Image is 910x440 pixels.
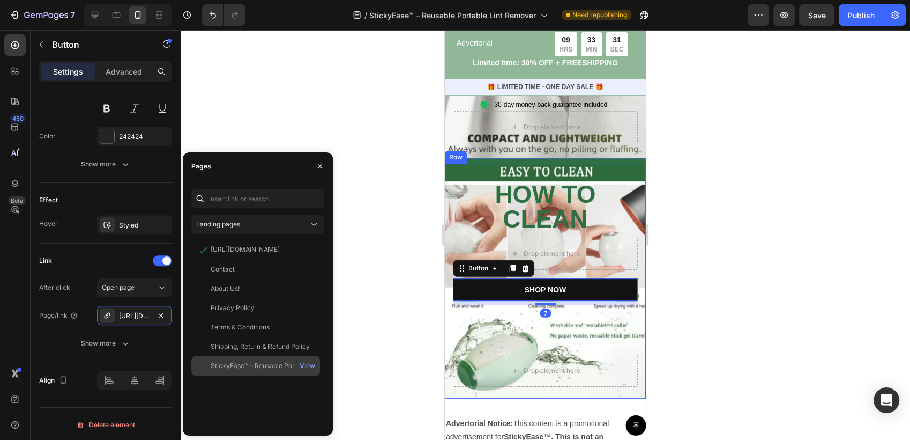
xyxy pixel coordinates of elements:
[839,4,884,26] button: Publish
[106,66,142,77] p: Advanced
[119,132,169,142] div: 242424
[191,162,211,171] div: Pages
[191,215,324,234] button: Landing pages
[53,66,83,77] p: Settings
[211,265,235,274] div: Contact
[572,10,627,20] span: Need republishing
[39,256,52,266] div: Link
[799,4,834,26] button: Save
[445,30,646,440] iframe: Design area
[364,10,367,21] span: /
[39,155,172,174] button: Show more
[211,303,255,313] div: Privacy Policy
[76,419,135,431] div: Delete element
[211,342,310,351] div: Shipping, Return & Refund Policy
[39,311,78,320] div: Page/link
[8,196,26,205] div: Beta
[808,11,826,20] span: Save
[52,38,143,51] p: Button
[211,245,280,254] div: [URL][DOMAIN_NAME]
[39,283,70,292] div: After click
[39,334,172,353] button: Show more
[102,283,135,291] span: Open page
[39,131,56,141] div: Color
[97,278,172,297] button: Open page
[39,373,70,388] div: Align
[4,4,80,26] button: 7
[10,114,26,123] div: 450
[196,220,240,228] span: Landing pages
[191,189,324,208] input: Insert link or search
[369,10,536,21] span: StickyEase™ – Reusable Portable Lint Remover
[70,9,75,21] p: 7
[211,284,240,294] div: About Us!
[848,10,875,21] div: Publish
[202,4,245,26] div: Undo/Redo
[81,159,131,170] div: Show more
[39,195,58,205] div: Effect
[874,387,899,413] div: Open Intercom Messenger
[299,358,316,373] button: View
[39,219,58,229] div: Hover
[211,361,314,371] div: StickyEase™ – Reusable Portable Lint Remover
[211,322,270,332] div: Terms & Conditions
[81,338,131,349] div: Show more
[300,361,315,371] div: View
[119,311,150,321] div: [URL][DOMAIN_NAME]
[119,221,169,230] div: Styled
[39,416,172,434] button: Delete element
